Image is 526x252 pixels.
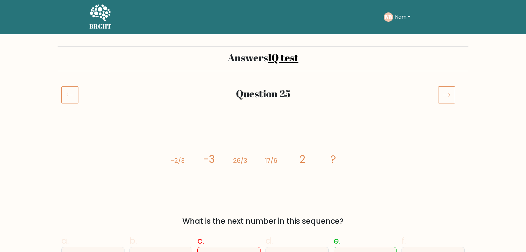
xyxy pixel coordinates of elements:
[65,216,461,227] div: What is the next number in this sequence?
[268,51,298,64] a: IQ test
[203,152,215,167] tspan: -3
[402,235,406,247] span: f.
[265,235,273,247] span: d.
[233,156,247,165] tspan: 26/3
[89,2,112,32] a: BRGHT
[385,13,392,21] text: NB
[197,235,204,247] span: c.
[331,152,336,167] tspan: ?
[299,152,305,167] tspan: 2
[89,23,112,30] h5: BRGHT
[61,235,69,247] span: a.
[334,235,340,247] span: e.
[265,156,277,165] tspan: 17/6
[61,52,465,63] h2: Answers
[96,88,430,99] h2: Question 25
[129,235,137,247] span: b.
[171,156,185,165] tspan: -2/3
[393,13,412,21] button: Nam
